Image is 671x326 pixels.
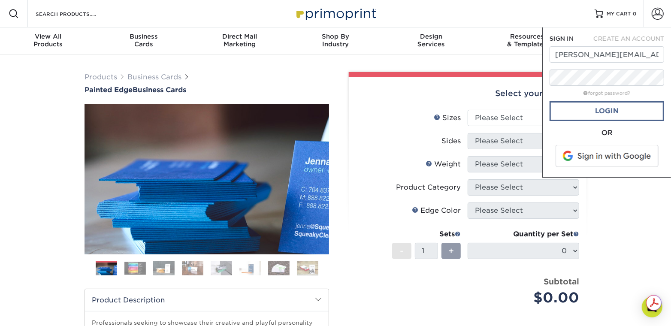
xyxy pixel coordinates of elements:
div: Services [384,33,479,48]
strong: Subtotal [544,277,579,286]
span: Design [384,33,479,40]
img: Painted Edge 01 [85,57,329,302]
span: Shop By [287,33,383,40]
div: Quantity per Set [468,229,579,239]
a: Resources& Templates [479,27,575,55]
span: + [448,244,454,257]
div: Cards [96,33,191,48]
img: Business Cards 04 [182,261,203,275]
div: Open Intercom Messenger [642,297,662,317]
div: & Templates [479,33,575,48]
span: Resources [479,33,575,40]
h2: Product Description [85,289,329,311]
img: Business Cards 05 [211,261,232,275]
div: OR [550,128,664,138]
img: Business Cards 01 [96,258,117,280]
div: Edge Color [412,205,461,216]
div: Select your options: [356,77,580,110]
span: Direct Mail [192,33,287,40]
div: Product Category [396,182,461,193]
img: Business Cards 02 [124,262,146,275]
h1: Business Cards [85,86,329,94]
div: Industry [287,33,383,48]
img: Business Cards 08 [297,261,318,275]
span: 0 [633,11,637,17]
img: Business Cards 07 [268,261,290,275]
span: Business [96,33,191,40]
div: Sets [392,229,461,239]
input: Email [550,46,664,63]
a: Login [550,101,664,121]
input: SEARCH PRODUCTS..... [35,9,118,19]
div: Marketing [192,33,287,48]
div: Weight [426,159,461,169]
span: - [400,244,404,257]
a: forgot password? [583,91,630,96]
div: Sizes [434,113,461,123]
img: Primoprint [293,4,378,23]
a: Business Cards [127,73,181,81]
div: $0.00 [474,287,579,308]
a: Products [85,73,117,81]
a: Painted EdgeBusiness Cards [85,86,329,94]
a: DesignServices [384,27,479,55]
img: Business Cards 03 [153,261,175,275]
span: Painted Edge [85,86,133,94]
span: SIGN IN [550,35,574,42]
a: BusinessCards [96,27,191,55]
a: Shop ByIndustry [287,27,383,55]
div: Sides [441,136,461,146]
span: MY CART [607,10,631,18]
a: Direct MailMarketing [192,27,287,55]
img: Business Cards 06 [239,261,261,275]
span: CREATE AN ACCOUNT [593,35,664,42]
